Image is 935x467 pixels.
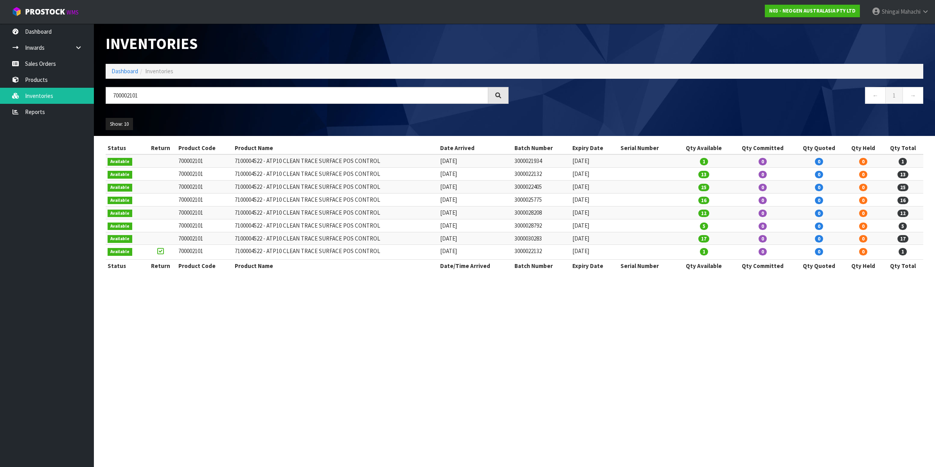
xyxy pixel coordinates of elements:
[899,248,907,255] span: 1
[815,184,823,191] span: 0
[731,142,794,154] th: Qty Committed
[859,158,867,165] span: 0
[759,223,767,230] span: 0
[698,184,709,191] span: 25
[759,158,767,165] span: 0
[438,194,512,206] td: [DATE]
[438,259,512,272] th: Date/Time Arrived
[859,184,867,191] span: 0
[619,259,676,272] th: Serial Number
[145,259,176,272] th: Return
[572,247,589,255] span: [DATE]
[570,142,618,154] th: Expiry Date
[106,87,488,104] input: Search inventories
[897,235,908,243] span: 17
[233,168,438,181] td: 7100004522 - ATP10 CLEAN TRACE SURFACE POS CONTROL
[572,157,589,165] span: [DATE]
[233,219,438,232] td: 7100004522 - ATP10 CLEAN TRACE SURFACE POS CONTROL
[176,181,233,194] td: 700002101
[512,168,570,181] td: 3000022132
[769,7,856,14] strong: N03 - NEOGEN AUSTRALASIA PTY LTD
[794,142,844,154] th: Qty Quoted
[759,184,767,191] span: 0
[233,232,438,245] td: 7100004522 - ATP10 CLEAN TRACE SURFACE POS CONTROL
[794,259,844,272] th: Qty Quoted
[176,194,233,206] td: 700002101
[859,210,867,217] span: 0
[572,183,589,190] span: [DATE]
[882,142,923,154] th: Qty Total
[106,259,145,272] th: Status
[619,142,676,154] th: Serial Number
[67,9,79,16] small: WMS
[698,235,709,243] span: 17
[108,184,132,192] span: Available
[885,87,903,104] a: 1
[233,245,438,259] td: 7100004522 - ATP10 CLEAN TRACE SURFACE POS CONTROL
[176,232,233,245] td: 700002101
[731,259,794,272] th: Qty Committed
[176,154,233,167] td: 700002101
[233,154,438,167] td: 7100004522 - ATP10 CLEAN TRACE SURFACE POS CONTROL
[520,87,923,106] nav: Page navigation
[759,197,767,204] span: 0
[233,206,438,219] td: 7100004522 - ATP10 CLEAN TRACE SURFACE POS CONTROL
[899,158,907,165] span: 1
[759,248,767,255] span: 0
[233,181,438,194] td: 7100004522 - ATP10 CLEAN TRACE SURFACE POS CONTROL
[438,154,512,167] td: [DATE]
[438,219,512,232] td: [DATE]
[145,67,173,75] span: Inventories
[438,181,512,194] td: [DATE]
[111,67,138,75] a: Dashboard
[698,210,709,217] span: 12
[844,142,883,154] th: Qty Held
[438,142,512,154] th: Date Arrived
[512,142,570,154] th: Batch Number
[106,142,145,154] th: Status
[897,197,908,204] span: 16
[438,206,512,219] td: [DATE]
[897,171,908,178] span: 13
[844,259,883,272] th: Qty Held
[176,245,233,259] td: 700002101
[698,197,709,204] span: 16
[572,170,589,177] span: [DATE]
[859,197,867,204] span: 0
[108,248,132,256] span: Available
[106,35,509,52] h1: Inventories
[815,210,823,217] span: 0
[759,210,767,217] span: 0
[570,259,618,272] th: Expiry Date
[233,142,438,154] th: Product Name
[233,194,438,206] td: 7100004522 - ATP10 CLEAN TRACE SURFACE POS CONTROL
[176,142,233,154] th: Product Code
[108,158,132,166] span: Available
[108,197,132,205] span: Available
[815,235,823,243] span: 0
[759,235,767,243] span: 0
[897,184,908,191] span: 25
[176,259,233,272] th: Product Code
[512,206,570,219] td: 3000028208
[438,245,512,259] td: [DATE]
[25,7,65,17] span: ProStock
[512,154,570,167] td: 3000021934
[176,206,233,219] td: 700002101
[108,171,132,179] span: Available
[903,87,923,104] a: →
[512,245,570,259] td: 3000022132
[572,196,589,203] span: [DATE]
[698,171,709,178] span: 13
[897,210,908,217] span: 12
[859,248,867,255] span: 0
[899,223,907,230] span: 5
[882,8,899,15] span: Shingai
[859,223,867,230] span: 0
[438,232,512,245] td: [DATE]
[176,219,233,232] td: 700002101
[572,222,589,229] span: [DATE]
[700,158,708,165] span: 1
[512,232,570,245] td: 3000030283
[859,171,867,178] span: 0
